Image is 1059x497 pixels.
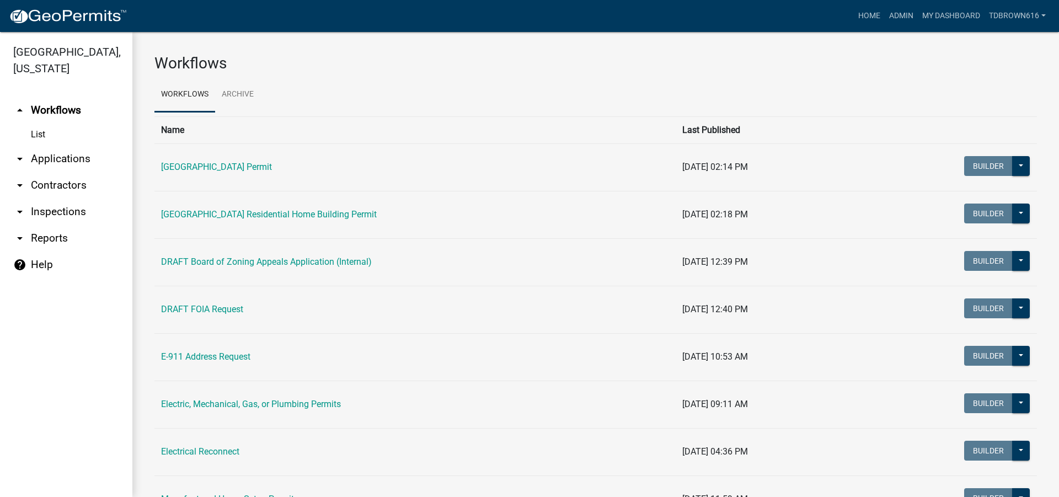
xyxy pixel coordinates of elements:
[161,446,239,457] a: Electrical Reconnect
[13,258,26,271] i: help
[215,77,260,113] a: Archive
[964,441,1013,461] button: Builder
[13,152,26,165] i: arrow_drop_down
[682,209,748,220] span: [DATE] 02:18 PM
[13,179,26,192] i: arrow_drop_down
[885,6,918,26] a: Admin
[964,393,1013,413] button: Builder
[682,162,748,172] span: [DATE] 02:14 PM
[682,351,748,362] span: [DATE] 10:53 AM
[854,6,885,26] a: Home
[154,116,676,143] th: Name
[964,346,1013,366] button: Builder
[154,54,1037,73] h3: Workflows
[161,209,377,220] a: [GEOGRAPHIC_DATA] Residential Home Building Permit
[682,399,748,409] span: [DATE] 09:11 AM
[985,6,1050,26] a: tdbrown616
[676,116,855,143] th: Last Published
[964,251,1013,271] button: Builder
[13,104,26,117] i: arrow_drop_up
[964,298,1013,318] button: Builder
[13,232,26,245] i: arrow_drop_down
[13,205,26,218] i: arrow_drop_down
[918,6,985,26] a: My Dashboard
[964,204,1013,223] button: Builder
[161,256,372,267] a: DRAFT Board of Zoning Appeals Application (Internal)
[964,156,1013,176] button: Builder
[161,399,341,409] a: Electric, Mechanical, Gas, or Plumbing Permits
[161,162,272,172] a: [GEOGRAPHIC_DATA] Permit
[682,256,748,267] span: [DATE] 12:39 PM
[682,304,748,314] span: [DATE] 12:40 PM
[154,77,215,113] a: Workflows
[682,446,748,457] span: [DATE] 04:36 PM
[161,304,243,314] a: DRAFT FOIA Request
[161,351,250,362] a: E-911 Address Request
